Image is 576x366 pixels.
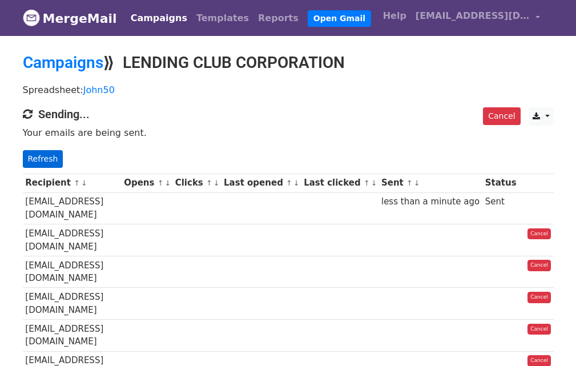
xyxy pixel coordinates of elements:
[519,311,576,366] iframe: Chat Widget
[416,9,530,23] span: [EMAIL_ADDRESS][DOMAIN_NAME]
[483,107,520,125] a: Cancel
[81,179,87,187] a: ↓
[364,179,370,187] a: ↑
[23,107,554,121] h4: Sending...
[23,127,554,139] p: Your emails are being sent.
[158,179,164,187] a: ↑
[253,7,303,30] a: Reports
[74,179,80,187] a: ↑
[23,288,122,320] td: [EMAIL_ADDRESS][DOMAIN_NAME]
[414,179,420,187] a: ↓
[23,84,554,96] p: Spreadsheet:
[192,7,253,30] a: Templates
[406,179,413,187] a: ↑
[206,179,212,187] a: ↑
[482,174,519,192] th: Status
[411,5,545,31] a: [EMAIL_ADDRESS][DOMAIN_NAME]
[23,53,554,73] h2: ⟫ LENDING CLUB CORPORATION
[378,5,411,27] a: Help
[172,174,221,192] th: Clicks
[121,174,172,192] th: Opens
[23,224,122,256] td: [EMAIL_ADDRESS][DOMAIN_NAME]
[482,192,519,224] td: Sent
[83,85,115,95] a: John50
[23,192,122,224] td: [EMAIL_ADDRESS][DOMAIN_NAME]
[381,195,480,208] div: less than a minute ago
[23,320,122,352] td: [EMAIL_ADDRESS][DOMAIN_NAME]
[126,7,192,30] a: Campaigns
[527,260,551,271] a: Cancel
[23,174,122,192] th: Recipient
[527,228,551,240] a: Cancel
[308,10,371,27] a: Open Gmail
[286,179,292,187] a: ↑
[23,256,122,288] td: [EMAIL_ADDRESS][DOMAIN_NAME]
[527,292,551,303] a: Cancel
[378,174,482,192] th: Sent
[23,6,117,30] a: MergeMail
[301,174,378,192] th: Last clicked
[293,179,300,187] a: ↓
[371,179,377,187] a: ↓
[214,179,220,187] a: ↓
[221,174,301,192] th: Last opened
[23,9,40,26] img: MergeMail logo
[23,53,103,72] a: Campaigns
[23,150,63,168] a: Refresh
[164,179,171,187] a: ↓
